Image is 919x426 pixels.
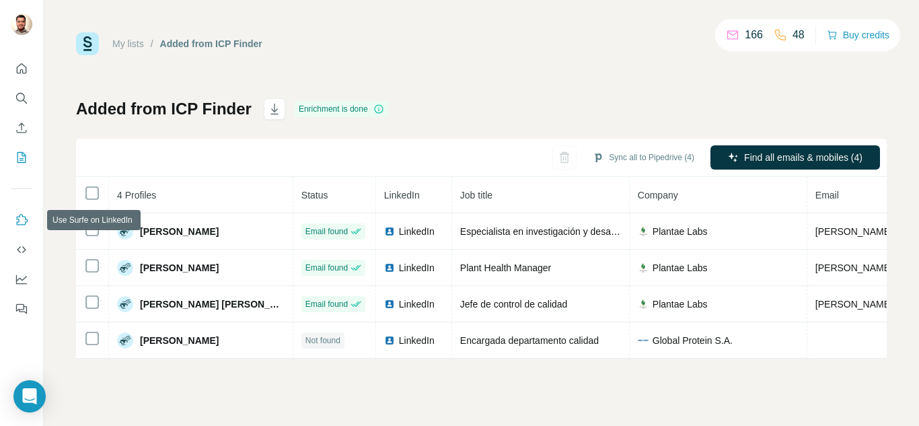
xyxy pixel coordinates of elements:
[638,262,649,273] img: company-logo
[638,190,678,201] span: Company
[140,297,285,311] span: [PERSON_NAME] [PERSON_NAME]
[11,116,32,140] button: Enrich CSV
[815,190,839,201] span: Email
[11,57,32,81] button: Quick start
[140,334,219,347] span: [PERSON_NAME]
[11,267,32,291] button: Dashboard
[117,223,133,240] img: Avatar
[112,38,144,49] a: My lists
[583,147,704,168] button: Sync all to Pipedrive (4)
[295,101,388,117] div: Enrichment is done
[710,145,880,170] button: Find all emails & mobiles (4)
[11,238,32,262] button: Use Surfe API
[460,190,492,201] span: Job title
[384,299,395,310] img: LinkedIn logo
[460,262,551,273] span: Plant Health Manager
[399,297,435,311] span: LinkedIn
[151,37,153,50] li: /
[117,190,156,201] span: 4 Profiles
[305,334,340,347] span: Not found
[744,151,862,164] span: Find all emails & mobiles (4)
[638,226,649,237] img: company-logo
[460,335,599,346] span: Encargada departamento calidad
[117,296,133,312] img: Avatar
[827,26,889,44] button: Buy credits
[638,299,649,310] img: company-logo
[793,27,805,43] p: 48
[11,145,32,170] button: My lists
[653,225,708,238] span: Plantae Labs
[13,380,46,413] div: Open Intercom Messenger
[305,225,348,238] span: Email found
[140,261,219,275] span: [PERSON_NAME]
[384,190,420,201] span: LinkedIn
[745,27,763,43] p: 166
[76,98,252,120] h1: Added from ICP Finder
[399,261,435,275] span: LinkedIn
[301,190,328,201] span: Status
[638,335,649,346] img: company-logo
[460,226,632,237] span: Especialista en investigación y desarrollo
[653,261,708,275] span: Plantae Labs
[653,334,733,347] span: Global Protein S.A.
[384,335,395,346] img: LinkedIn logo
[399,225,435,238] span: LinkedIn
[384,262,395,273] img: LinkedIn logo
[11,13,32,35] img: Avatar
[305,298,348,310] span: Email found
[76,32,99,55] img: Surfe Logo
[160,37,262,50] div: Added from ICP Finder
[653,297,708,311] span: Plantae Labs
[140,225,219,238] span: [PERSON_NAME]
[117,332,133,349] img: Avatar
[460,299,568,310] span: Jefe de control de calidad
[305,262,348,274] span: Email found
[11,297,32,321] button: Feedback
[11,208,32,232] button: Use Surfe on LinkedIn
[384,226,395,237] img: LinkedIn logo
[117,260,133,276] img: Avatar
[399,334,435,347] span: LinkedIn
[11,86,32,110] button: Search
